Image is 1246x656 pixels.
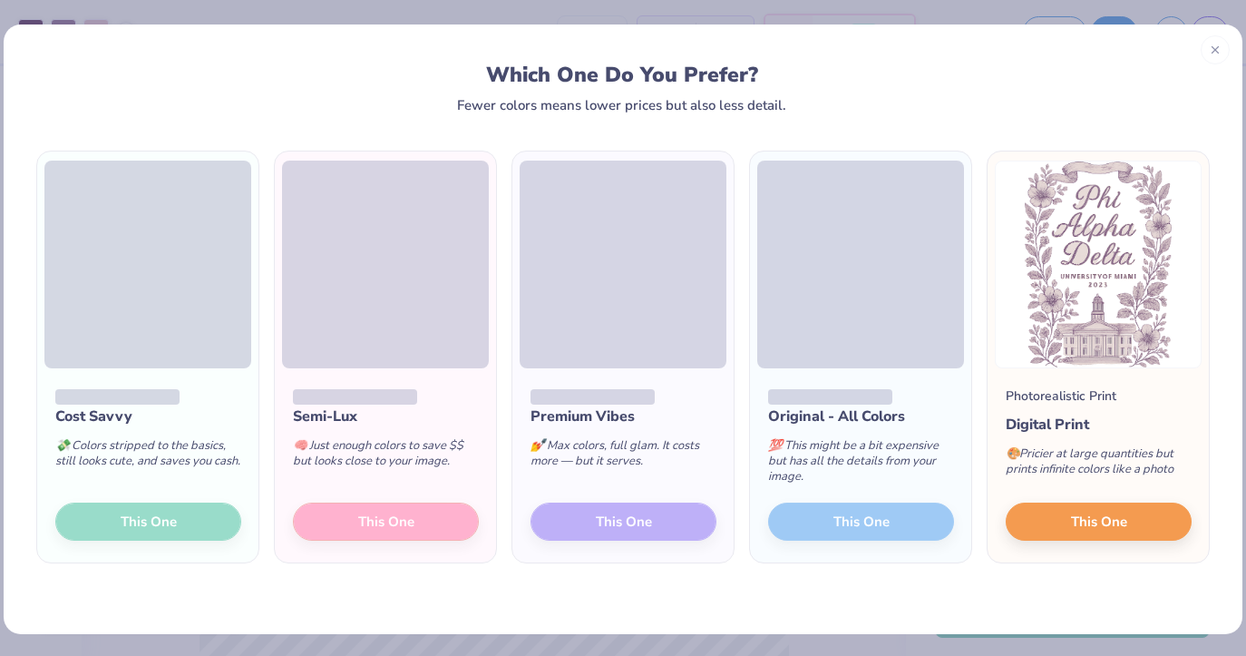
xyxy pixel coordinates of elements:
[1006,387,1116,406] div: Photorealistic Print
[293,437,307,454] span: 🧠
[1006,503,1192,541] button: This One
[768,406,954,427] div: Original - All Colors
[995,161,1202,368] img: Photorealistic preview
[293,406,479,427] div: Semi-Lux
[1006,436,1192,495] div: Pricier at large quantities but prints infinite colors like a photo
[457,98,786,113] div: Fewer colors means lower prices but also less detail.
[55,427,241,487] div: Colors stripped to the basics, still looks cute, and saves you cash.
[1071,512,1127,533] span: This One
[768,437,783,454] span: 💯
[768,427,954,503] div: This might be a bit expensive but has all the details from your image.
[54,63,1192,87] div: Which One Do You Prefer?
[55,437,70,454] span: 💸
[293,427,479,487] div: Just enough colors to save $$ but looks close to your image.
[531,406,716,427] div: Premium Vibes
[531,437,545,454] span: 💅
[55,406,241,427] div: Cost Savvy
[1006,445,1020,462] span: 🎨
[1006,414,1192,436] div: Digital Print
[531,427,716,487] div: Max colors, full glam. It costs more — but it serves.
